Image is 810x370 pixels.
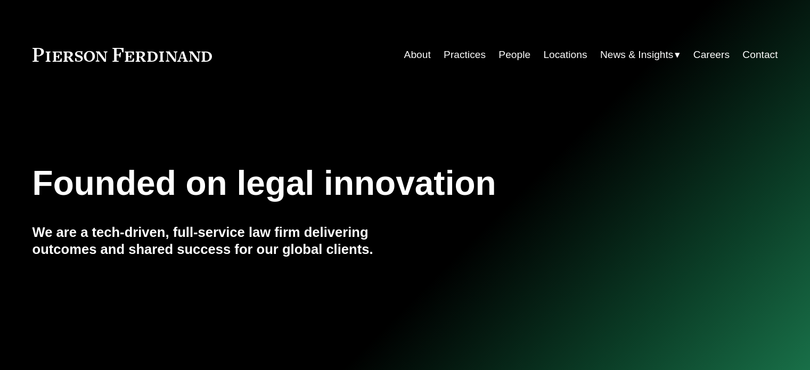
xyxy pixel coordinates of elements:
a: Contact [742,45,778,65]
a: Careers [693,45,730,65]
a: About [404,45,431,65]
h1: Founded on legal innovation [32,164,654,203]
a: People [498,45,530,65]
span: News & Insights [600,46,674,64]
a: folder dropdown [600,45,681,65]
a: Practices [444,45,486,65]
h4: We are a tech-driven, full-service law firm delivering outcomes and shared success for our global... [32,224,405,258]
a: Locations [543,45,587,65]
